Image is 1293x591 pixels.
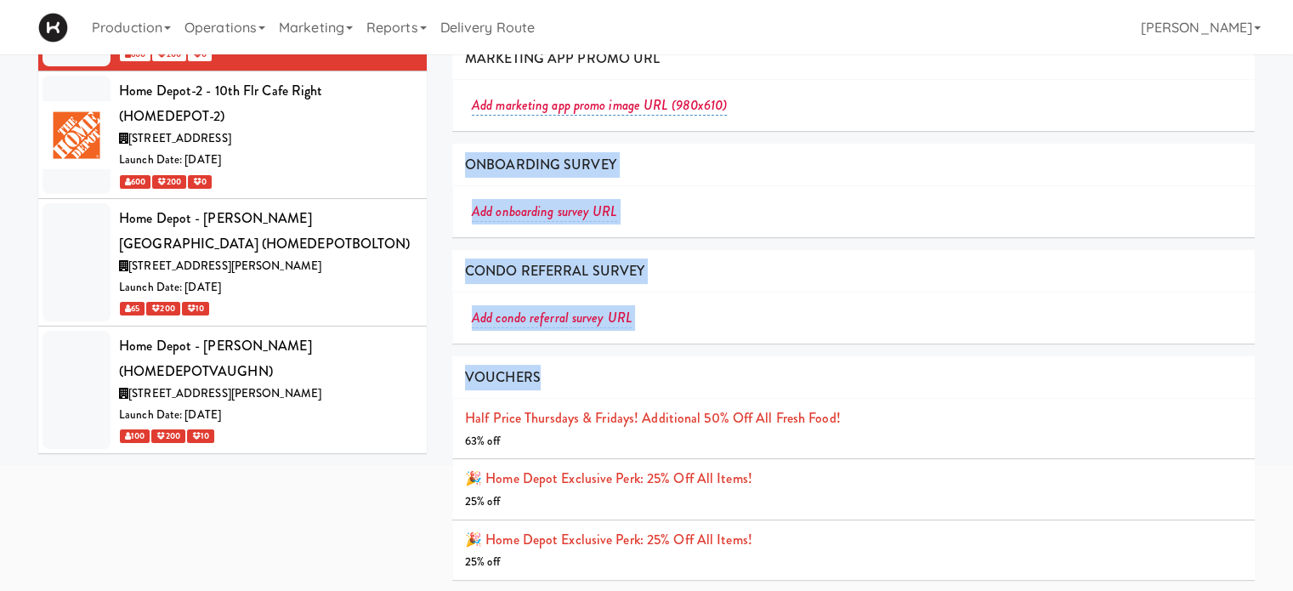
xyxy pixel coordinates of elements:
span: 200 [152,175,185,189]
a: Add condo referral survey URL [472,308,632,328]
li: Home Depot - [PERSON_NAME][GEOGRAPHIC_DATA] (HOMEDEPOTBOLTON)[STREET_ADDRESS][PERSON_NAME]Launch ... [38,199,427,327]
a: 🎉 Home Depot Exclusive Perk: 25% off all items! [465,530,752,549]
span: 200 [146,302,179,315]
span: [STREET_ADDRESS][PERSON_NAME] [128,258,321,274]
div: 63% off [465,431,1242,452]
span: [STREET_ADDRESS] [128,130,231,146]
span: 100 [120,429,150,443]
div: Home Depot-2 - 10th Flr Cafe Right (HOMEDEPOT-2) [119,78,414,128]
a: 🎉 Home Depot Exclusive Perk: 25% off all items! [465,469,752,488]
span: 65 [120,302,145,315]
span: MARKETING APP PROMO URL [465,48,660,68]
div: Home Depot - [PERSON_NAME][GEOGRAPHIC_DATA] (HOMEDEPOTBOLTON) [119,206,414,256]
a: Add marketing app promo image URL (980x610) [472,95,727,116]
span: 600 [120,175,150,189]
span: [STREET_ADDRESS][PERSON_NAME] [128,385,321,401]
span: VOUCHERS [465,367,541,387]
li: Home Depot - [PERSON_NAME] (HOMEDEPOTVAUGHN)[STREET_ADDRESS][PERSON_NAME]Launch Date: [DATE] 100 ... [38,327,427,453]
span: 10 [182,302,209,315]
img: Micromart [38,13,68,43]
span: 200 [151,429,184,443]
span: 0 [188,175,212,189]
a: Half Price Thursdays & Fridays! Additional 50% off all Fresh Food! [465,408,841,428]
div: 25% off [465,552,1242,573]
div: 25% off [465,492,1242,513]
li: Home Depot-2 - 10th Flr Cafe Right (HOMEDEPOT-2)[STREET_ADDRESS]Launch Date: [DATE] 600 200 0 [38,71,427,199]
a: Add onboarding survey URL [472,202,617,222]
span: CONDO REFERRAL SURVEY [465,261,644,281]
span: 10 [187,429,214,443]
div: Launch Date: [DATE] [119,405,414,426]
span: ONBOARDING SURVEY [465,155,616,174]
div: Launch Date: [DATE] [119,150,414,171]
div: Launch Date: [DATE] [119,277,414,298]
div: Home Depot - [PERSON_NAME] (HOMEDEPOTVAUGHN) [119,333,414,384]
